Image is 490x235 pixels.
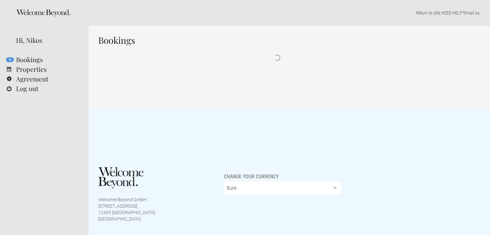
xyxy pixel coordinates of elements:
[416,10,439,15] a: Return to site
[98,167,144,188] img: Welcome Beyond
[98,10,480,16] p: | NEED HELP? .
[224,167,279,180] span: Change your currency
[224,182,342,194] select: Change your currency
[16,35,79,45] div: Hi, Nikos
[98,196,156,222] p: Welcome Beyond GmbH [STREET_ADDRESS] 12435 [GEOGRAPHIC_DATA], [GEOGRAPHIC_DATA]
[6,57,14,62] flynt-notification-badge: 12
[464,10,479,15] a: Email us
[98,35,456,45] h1: Bookings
